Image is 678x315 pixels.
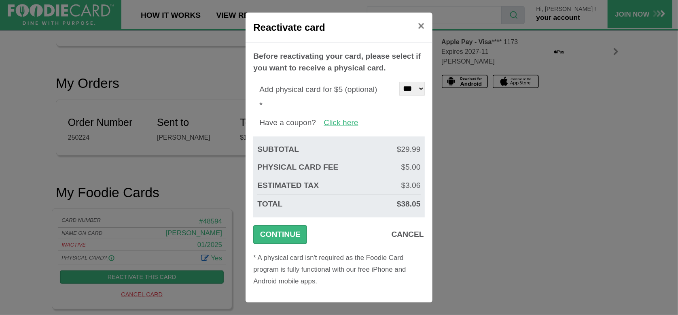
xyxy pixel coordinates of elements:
[253,225,307,244] a: Continue
[383,158,420,177] td: $5.00
[383,177,420,195] td: $3.06
[391,225,425,244] a: Cancel
[418,19,425,32] span: ×
[383,140,420,159] td: $29.99
[260,229,301,241] span: Continue
[257,195,383,213] td: TOTAL
[383,195,420,213] td: $38.05
[253,117,324,129] div: Have a coupon?
[257,140,383,159] td: SUBTOTAL
[253,20,325,35] h5: Reactivate card
[324,118,358,127] a: Click here
[410,13,432,40] button: Close
[253,51,424,74] p: Before reactivating your card, please select if you want to receive a physical card.
[257,158,383,177] td: PHYSICAL CARD FEE
[253,254,406,285] small: * A physical card isn't required as the Foodie Card program is fully functional with our free iPh...
[257,177,383,195] td: ESTIMATED TAX
[247,82,385,113] div: Add physical card for $5 (optional) *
